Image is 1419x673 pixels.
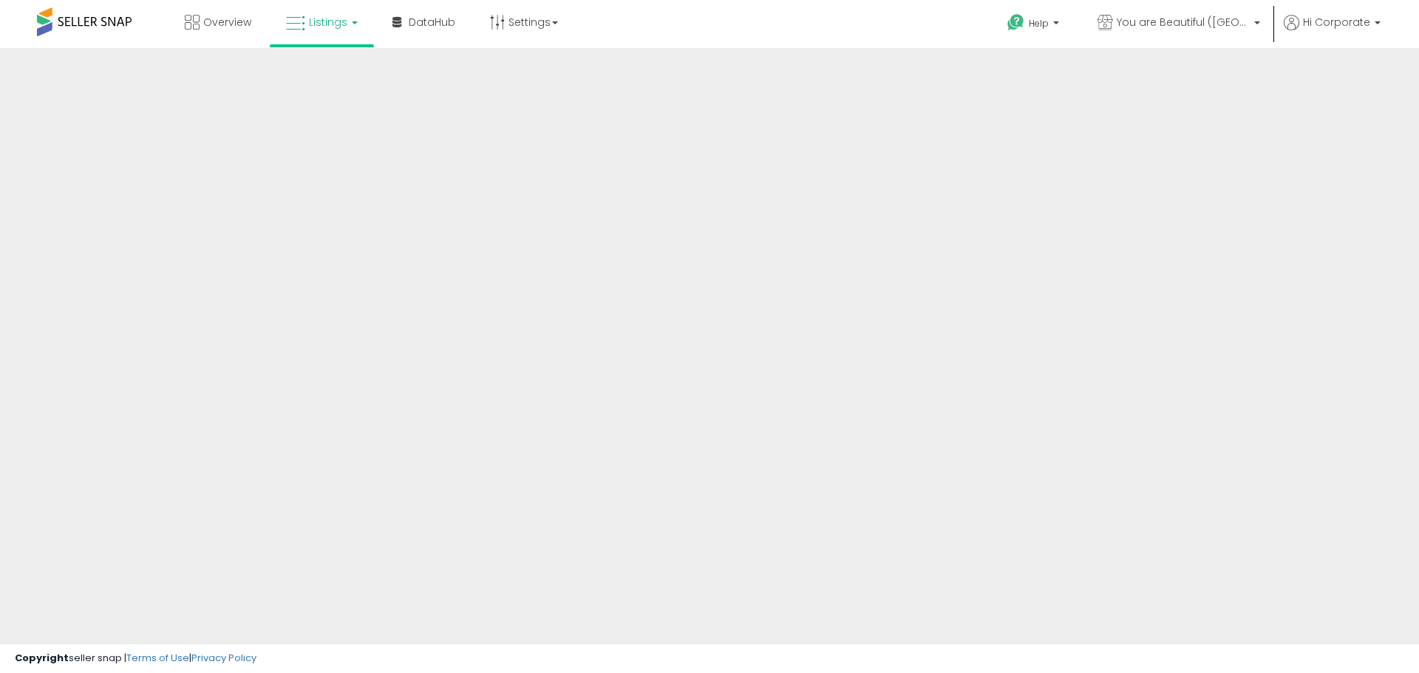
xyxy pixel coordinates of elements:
[1117,15,1250,30] span: You are Beautiful ([GEOGRAPHIC_DATA])
[15,652,256,666] div: seller snap | |
[1029,17,1049,30] span: Help
[1303,15,1370,30] span: Hi Corporate
[996,2,1074,48] a: Help
[309,15,347,30] span: Listings
[126,651,189,665] a: Terms of Use
[203,15,251,30] span: Overview
[15,651,69,665] strong: Copyright
[191,651,256,665] a: Privacy Policy
[1284,15,1381,48] a: Hi Corporate
[409,15,455,30] span: DataHub
[1007,13,1025,32] i: Get Help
